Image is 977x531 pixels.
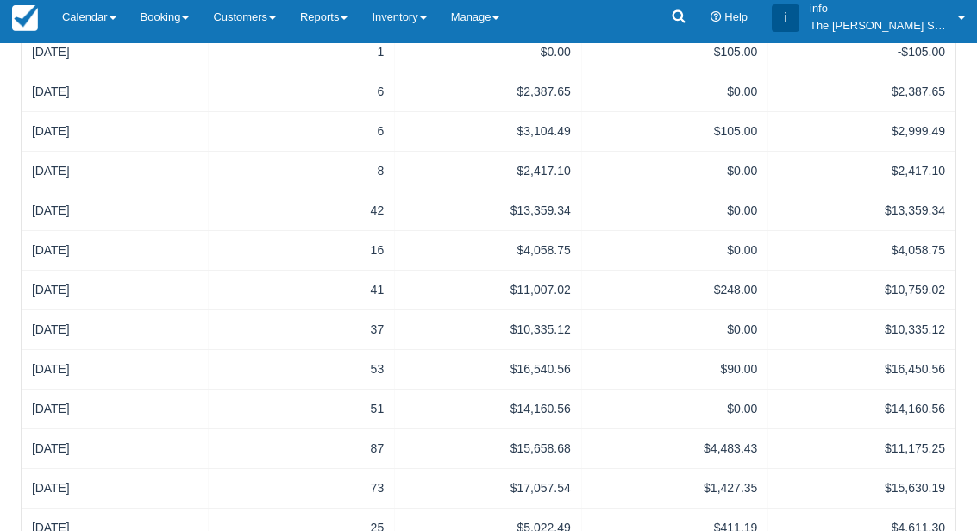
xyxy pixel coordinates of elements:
[405,43,571,61] div: $0.00
[219,321,385,339] div: 37
[32,83,70,101] a: [DATE]
[219,440,385,458] div: 87
[405,83,571,101] div: $2,387.65
[779,162,945,180] div: $2,417.10
[592,440,758,458] div: $4,483.43
[32,241,70,259] a: [DATE]
[219,281,385,299] div: 41
[405,241,571,259] div: $4,058.75
[12,5,38,31] img: checkfront-main-nav-mini-logo.png
[32,281,70,299] a: [DATE]
[219,241,385,259] div: 16
[724,10,748,23] span: Help
[592,479,758,497] div: $1,427.35
[32,479,70,497] a: [DATE]
[779,202,945,220] div: $13,359.34
[592,202,758,220] div: $0.00
[592,122,758,141] div: $105.00
[779,440,945,458] div: $11,175.25
[779,43,945,61] div: -$105.00
[219,43,385,61] div: 1
[405,321,571,339] div: $10,335.12
[219,400,385,418] div: 51
[405,440,571,458] div: $15,658.68
[779,400,945,418] div: $14,160.56
[779,360,945,378] div: $16,450.56
[405,162,571,180] div: $2,417.10
[592,43,758,61] div: $105.00
[405,479,571,497] div: $17,057.54
[779,281,945,299] div: $10,759.02
[405,400,571,418] div: $14,160.56
[592,400,758,418] div: $0.00
[711,12,722,23] i: Help
[779,321,945,339] div: $10,335.12
[219,360,385,378] div: 53
[219,202,385,220] div: 42
[592,321,758,339] div: $0.00
[219,162,385,180] div: 8
[219,122,385,141] div: 6
[219,479,385,497] div: 73
[32,43,70,61] a: [DATE]
[405,122,571,141] div: $3,104.49
[405,281,571,299] div: $11,007.02
[219,83,385,101] div: 6
[779,479,945,497] div: $15,630.19
[32,321,70,339] a: [DATE]
[32,360,70,378] a: [DATE]
[779,122,945,141] div: $2,999.49
[32,202,70,220] a: [DATE]
[772,4,799,32] div: i
[592,241,758,259] div: $0.00
[32,440,70,458] a: [DATE]
[592,162,758,180] div: $0.00
[810,17,948,34] p: The [PERSON_NAME] Shale Geoscience Foundation
[592,360,758,378] div: $90.00
[779,83,945,101] div: $2,387.65
[32,162,70,180] a: [DATE]
[405,360,571,378] div: $16,540.56
[592,281,758,299] div: $248.00
[32,400,70,418] a: [DATE]
[779,241,945,259] div: $4,058.75
[32,122,70,141] a: [DATE]
[592,83,758,101] div: $0.00
[405,202,571,220] div: $13,359.34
